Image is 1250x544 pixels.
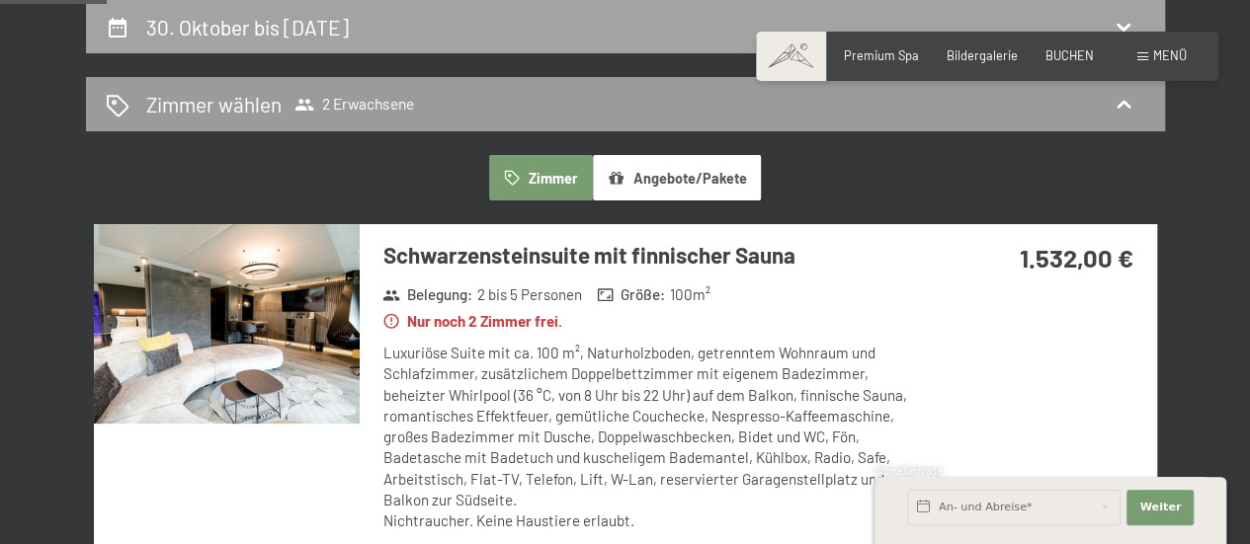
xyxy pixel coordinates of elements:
span: 100 m² [670,284,710,305]
strong: Belegung : [382,284,472,305]
h2: 30. Oktober bis [DATE] [146,15,349,39]
span: Weiter [1139,500,1181,515]
a: BUCHEN [1045,47,1094,63]
strong: 1.532,00 € [1019,242,1132,272]
div: Luxuriöse Suite mit ca. 100 m², Naturholzboden, getrenntem Wohnraum und Schlafzimmer, zusätzliche... [383,343,918,532]
span: 2 bis 5 Personen [476,284,581,305]
h2: Zimmer wählen [146,90,282,118]
strong: Größe : [597,284,666,305]
strong: Nur noch 2 Zimmer frei. [382,311,562,332]
h3: Schwarzensteinsuite mit finnischer Sauna [383,240,918,271]
span: Schnellanfrage [875,465,943,477]
button: Weiter [1126,490,1194,525]
button: Angebote/Pakete [593,155,761,200]
button: Zimmer [489,155,592,200]
a: Premium Spa [844,47,919,63]
a: Bildergalerie [947,47,1018,63]
img: mss_renderimg.php [94,224,360,424]
span: 2 Erwachsene [294,95,414,115]
span: Menü [1153,47,1187,63]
